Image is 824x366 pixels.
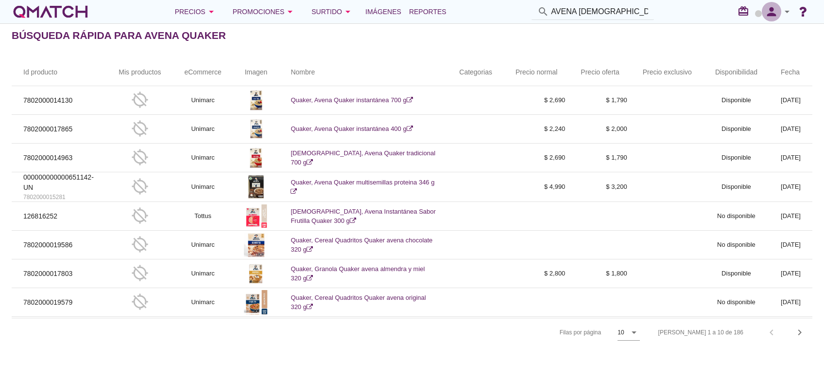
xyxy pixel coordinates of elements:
td: [DATE] [769,231,812,259]
i: arrow_drop_down [284,6,296,18]
th: Precio exclusivo: Not sorted. [631,59,704,86]
th: Disponibilidad: Not sorted. [704,59,769,86]
a: Quaker, Avena Quaker instantánea 700 g [291,96,412,104]
p: 7802000017865 [23,124,95,134]
td: [DATE] [769,115,812,144]
div: Precios [175,6,217,18]
td: Disponible [704,259,769,288]
td: $ 1,800 [569,317,631,346]
td: [DATE] [769,317,812,346]
td: $ 2,690 [504,86,569,115]
i: search [537,6,549,18]
i: chevron_right [794,327,806,338]
td: [DATE] [769,288,812,317]
i: gps_off [131,264,149,282]
i: gps_off [131,236,149,253]
td: No disponible [704,288,769,317]
button: Promociones [225,2,304,21]
th: Categorias: Not sorted. [447,59,504,86]
div: 10 [618,328,624,337]
button: Precios [167,2,225,21]
button: Surtido [304,2,361,21]
td: Disponible [704,172,769,202]
td: Disponible [704,317,769,346]
p: 126816252 [23,211,95,221]
a: Quaker, Avena Quaker multisemillas proteina 346 g [291,179,434,196]
td: $ 1,790 [569,144,631,172]
div: Promociones [233,6,296,18]
p: 7802000017803 [23,269,95,279]
th: Nombre: Not sorted. [279,59,447,86]
td: Unimarc [172,231,233,259]
th: Mis productos: Not sorted. [107,59,172,86]
h2: Búsqueda rápida para AVENA QUAKER [12,28,226,43]
td: [DATE] [769,144,812,172]
td: Unimarc [172,86,233,115]
i: gps_off [131,207,149,224]
td: $ 2,800 [504,259,569,288]
td: $ 2,800 [504,317,569,346]
i: gps_off [131,178,149,195]
p: 000000000000651142-UN [23,172,95,193]
p: 7802000015281 [23,193,95,201]
i: gps_off [131,120,149,137]
div: Filas por página [463,318,640,347]
td: Unimarc [172,144,233,172]
td: $ 4,990 [504,172,569,202]
a: Quaker, Cereal Quadritos Quaker avena chocolate 320 g [291,237,432,254]
a: Quaker, Avena Quaker instantánea 400 g [291,125,412,132]
td: $ 2,000 [569,115,631,144]
td: Disponible [704,144,769,172]
i: arrow_drop_down [628,327,640,338]
td: Unimarc [172,115,233,144]
td: [DATE] [769,202,812,231]
div: [PERSON_NAME] 1 a 10 de 186 [658,328,743,337]
button: Next page [791,324,808,341]
i: arrow_drop_down [206,6,217,18]
span: Imágenes [365,6,401,18]
td: No disponible [704,202,769,231]
a: Quaker, Cereal Quadritos Quaker avena original 320 g [291,294,426,311]
i: gps_off [131,91,149,109]
th: Precio oferta: Not sorted. [569,59,631,86]
a: Imágenes [361,2,405,21]
td: No disponible [704,231,769,259]
i: arrow_drop_down [781,6,793,18]
td: [DATE] [769,259,812,288]
td: Disponible [704,86,769,115]
td: [DATE] [769,172,812,202]
td: Disponible [704,115,769,144]
input: Buscar productos [551,4,648,19]
td: $ 2,240 [504,115,569,144]
i: gps_off [131,293,149,311]
a: [DEMOGRAPHIC_DATA], Avena Quaker tradicional 700 g [291,149,435,166]
a: white-qmatch-logo [12,2,89,21]
th: Fecha: Not sorted. [769,59,812,86]
td: Unimarc [172,317,233,346]
p: 7802000019586 [23,240,95,250]
div: Surtido [311,6,354,18]
i: arrow_drop_down [342,6,354,18]
i: gps_off [131,148,149,166]
i: person [762,5,781,18]
p: 7802000014130 [23,95,95,106]
td: Tottus [172,202,233,231]
span: Reportes [409,6,446,18]
td: $ 1,800 [569,259,631,288]
th: Imagen: Not sorted. [233,59,279,86]
td: Unimarc [172,259,233,288]
th: Precio normal: Not sorted. [504,59,569,86]
td: Unimarc [172,172,233,202]
td: $ 3,200 [569,172,631,202]
th: eCommerce: Not sorted. [172,59,233,86]
a: Quaker, Granola Quaker avena almendra y miel 320 g [291,265,425,282]
th: Id producto: Not sorted. [12,59,107,86]
p: 7802000019579 [23,297,95,308]
td: $ 2,690 [504,144,569,172]
td: $ 1,790 [569,86,631,115]
td: [DATE] [769,86,812,115]
p: 7802000014963 [23,153,95,163]
a: [DEMOGRAPHIC_DATA], Avena Instantánea Sabor Frutilla Quaker 300 g [291,208,435,225]
i: redeem [738,5,753,17]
